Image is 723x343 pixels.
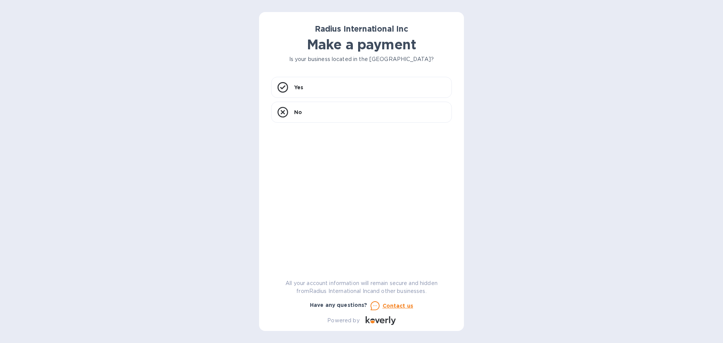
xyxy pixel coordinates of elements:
h1: Make a payment [271,37,452,52]
p: Powered by [327,317,359,325]
b: Have any questions? [310,302,368,308]
p: Is your business located in the [GEOGRAPHIC_DATA]? [271,55,452,63]
u: Contact us [383,303,413,309]
b: Radius International Inc [315,24,408,34]
p: Yes [294,84,303,91]
p: All your account information will remain secure and hidden from Radius International Inc and othe... [271,279,452,295]
p: No [294,108,302,116]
